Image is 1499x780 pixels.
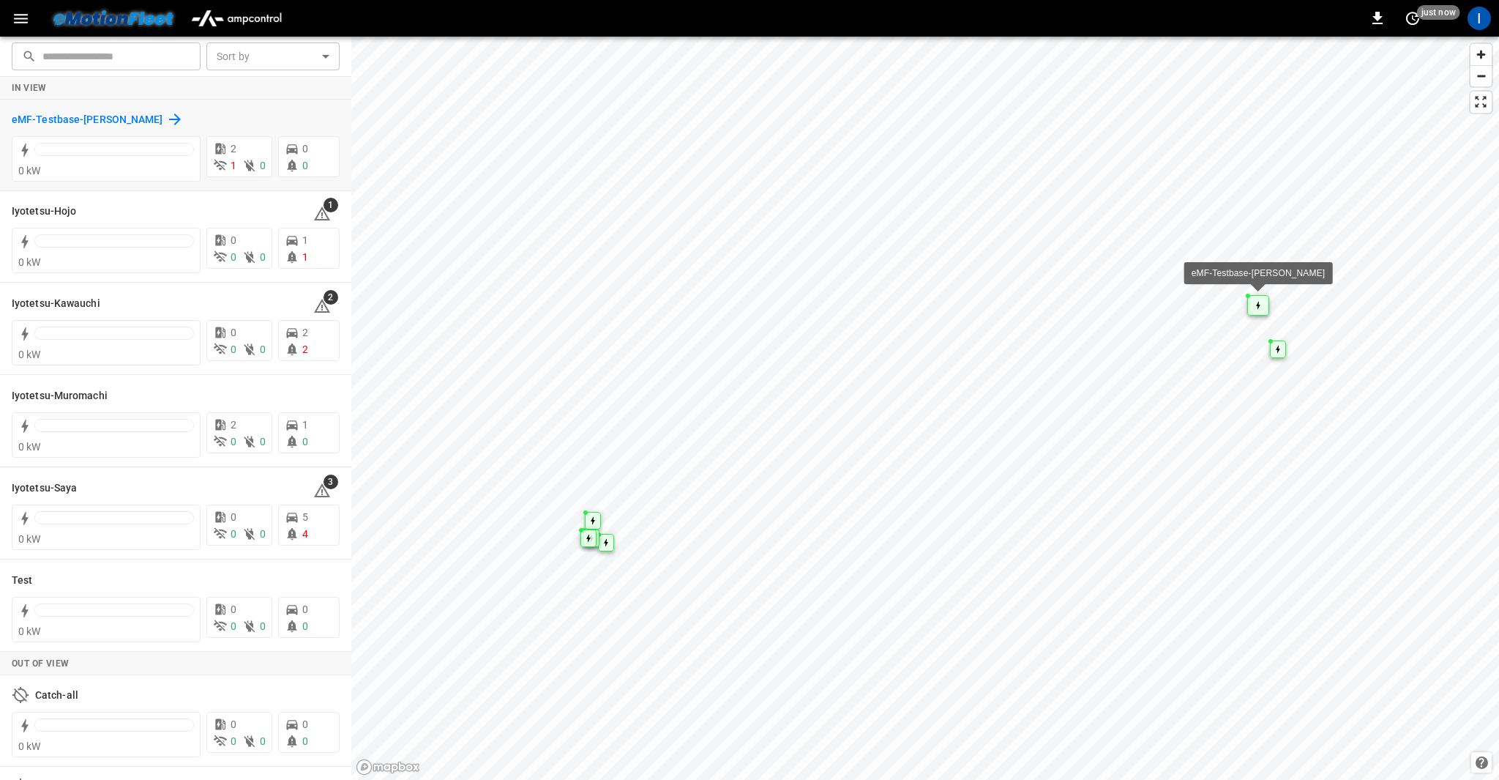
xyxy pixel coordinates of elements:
[231,735,236,747] span: 0
[260,251,266,263] span: 0
[1468,7,1491,30] div: profile-icon
[302,343,308,355] span: 2
[231,251,236,263] span: 0
[260,160,266,171] span: 0
[231,718,236,730] span: 0
[185,4,288,32] img: ampcontrol.io logo
[302,143,308,155] span: 0
[18,349,41,360] span: 0 kW
[1470,65,1492,86] button: Zoom out
[18,441,41,453] span: 0 kW
[302,251,308,263] span: 1
[231,528,236,540] span: 0
[12,204,76,220] h6: Iyotetsu-Hojo
[302,620,308,632] span: 0
[231,343,236,355] span: 0
[351,37,1499,780] canvas: Map
[324,198,338,212] span: 1
[12,112,163,128] h6: eMF-Testbase-Musashimurayama
[12,658,69,669] strong: Out of View
[231,603,236,615] span: 0
[1470,66,1492,86] span: Zoom out
[18,625,41,637] span: 0 kW
[12,573,32,589] h6: Test
[1247,295,1269,316] div: Map marker
[260,436,266,447] span: 0
[231,143,236,155] span: 2
[356,759,420,776] a: Mapbox homepage
[302,511,308,523] span: 5
[1270,341,1286,358] div: Map marker
[260,343,266,355] span: 0
[260,620,266,632] span: 0
[18,256,41,268] span: 0 kW
[231,620,236,632] span: 0
[12,83,47,93] strong: In View
[260,528,266,540] span: 0
[302,436,308,447] span: 0
[12,388,108,404] h6: Iyotetsu-Muromachi
[302,528,308,540] span: 4
[18,740,41,752] span: 0 kW
[302,160,308,171] span: 0
[302,735,308,747] span: 0
[1470,44,1492,65] button: Zoom in
[585,512,601,530] div: Map marker
[231,419,236,431] span: 2
[231,160,236,171] span: 1
[48,4,179,32] img: Customer Logo
[1192,266,1326,281] div: eMF-Testbase-[PERSON_NAME]
[35,688,78,704] h6: Catch-all
[260,735,266,747] span: 0
[18,165,41,177] span: 0 kW
[1401,7,1424,30] button: set refresh interval
[12,480,77,497] h6: Iyotetsu-Saya
[231,234,236,246] span: 0
[302,327,308,338] span: 2
[18,533,41,545] span: 0 kW
[231,327,236,338] span: 0
[231,436,236,447] span: 0
[302,419,308,431] span: 1
[324,475,338,489] span: 3
[324,290,338,305] span: 2
[12,296,100,312] h6: Iyotetsu-Kawauchi
[580,530,597,547] div: Map marker
[302,718,308,730] span: 0
[231,511,236,523] span: 0
[302,234,308,246] span: 1
[1417,5,1460,20] span: just now
[302,603,308,615] span: 0
[598,534,614,551] div: Map marker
